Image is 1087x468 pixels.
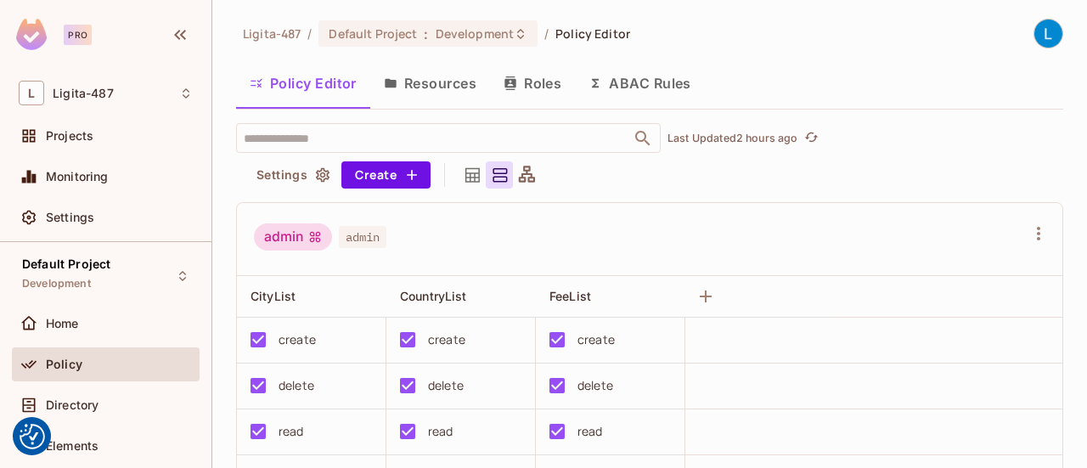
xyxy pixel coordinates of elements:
[46,398,99,412] span: Directory
[243,25,301,42] span: the active workspace
[667,132,797,145] p: Last Updated 2 hours ago
[428,422,453,441] div: read
[549,289,591,303] span: FeeList
[64,25,92,45] div: Pro
[46,439,99,453] span: Elements
[341,161,431,189] button: Create
[46,317,79,330] span: Home
[46,211,94,224] span: Settings
[20,424,45,449] img: Revisit consent button
[279,376,314,395] div: delete
[279,330,316,349] div: create
[631,127,655,150] button: Open
[254,223,332,251] div: admin
[279,422,304,441] div: read
[46,358,82,371] span: Policy
[577,422,603,441] div: read
[339,226,386,248] span: admin
[329,25,417,42] span: Default Project
[555,25,630,42] span: Policy Editor
[575,62,705,104] button: ABAC Rules
[577,330,615,349] div: create
[251,289,296,303] span: CityList
[20,424,45,449] button: Consent Preferences
[53,87,114,100] span: Workspace: Ligita-487
[436,25,514,42] span: Development
[400,289,467,303] span: CountryList
[428,376,464,395] div: delete
[46,170,109,183] span: Monitoring
[804,130,819,147] span: refresh
[250,161,335,189] button: Settings
[577,376,613,395] div: delete
[46,129,93,143] span: Projects
[1034,20,1062,48] img: Ligita Businska
[22,277,91,290] span: Development
[428,330,465,349] div: create
[544,25,549,42] li: /
[490,62,575,104] button: Roles
[236,62,370,104] button: Policy Editor
[22,257,110,271] span: Default Project
[16,19,47,50] img: SReyMgAAAABJRU5ErkJggg==
[423,27,429,41] span: :
[19,81,44,105] span: L
[370,62,490,104] button: Resources
[797,128,821,149] span: Click to refresh data
[801,128,821,149] button: refresh
[307,25,312,42] li: /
